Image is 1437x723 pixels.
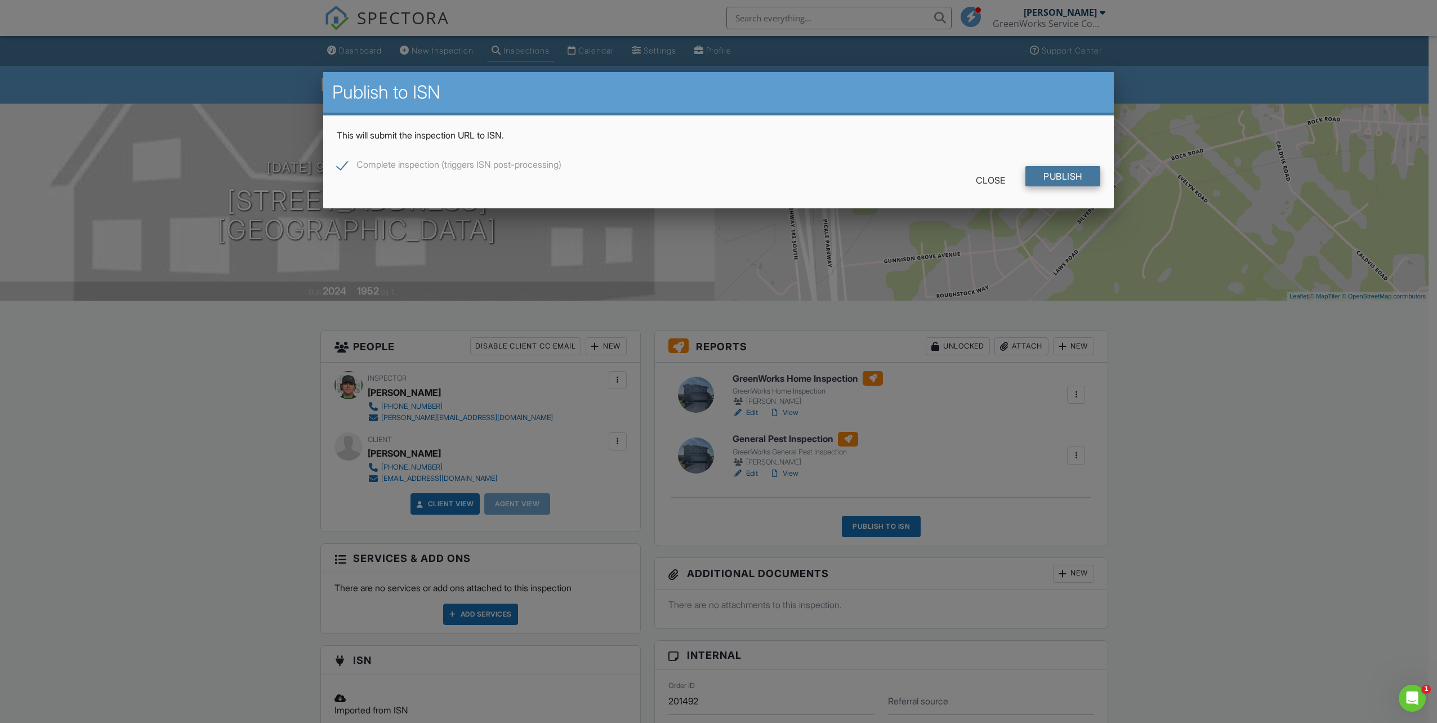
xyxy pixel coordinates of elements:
span: 1 [1422,685,1431,694]
input: Publish [1025,166,1100,186]
iframe: Intercom live chat [1399,685,1426,712]
p: This will submit the inspection URL to ISN. [337,129,1100,141]
label: Complete inspection (triggers ISN post-processing) [337,159,561,173]
div: Close [958,170,1023,190]
h2: Publish to ISN [332,81,1105,104]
